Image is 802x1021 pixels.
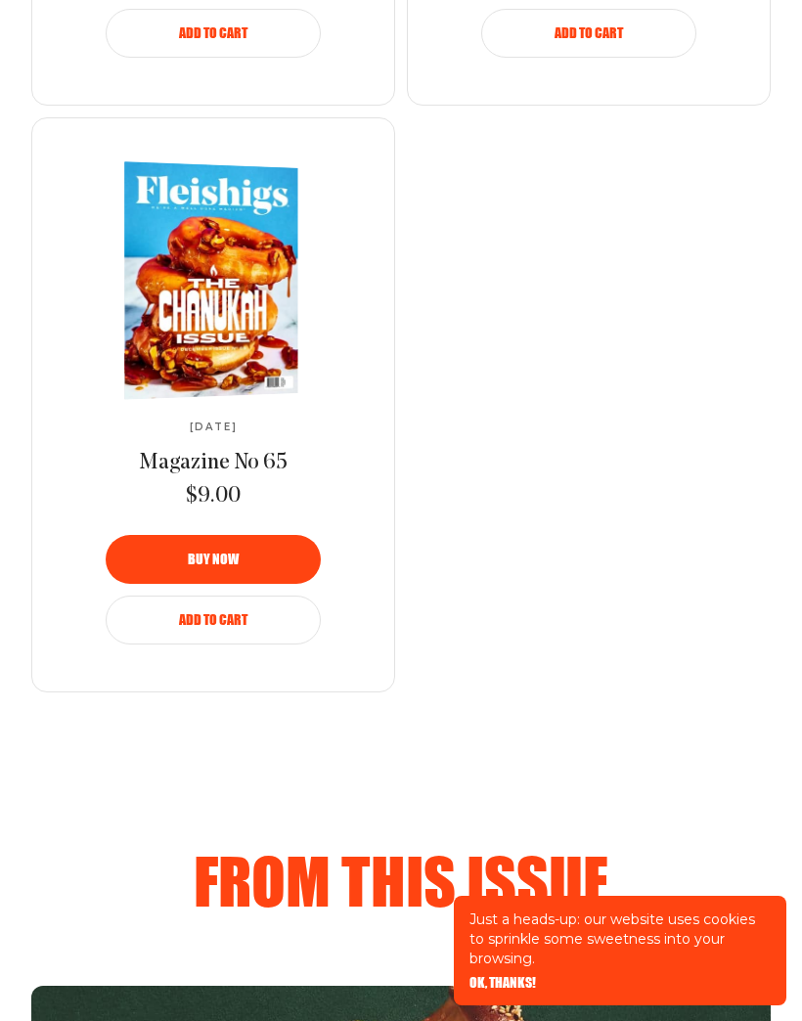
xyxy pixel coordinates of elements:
span: Add to Cart [179,26,247,40]
span: Magazine No 65 [139,452,288,474]
span: Add to Cart [179,613,247,627]
img: Magazine No 65 [46,159,364,403]
span: $9.00 [186,482,241,511]
h2: From this issue [63,849,739,911]
button: Buy now [106,535,321,584]
button: Add to Cart [106,596,321,644]
span: [DATE] [190,422,238,433]
button: Add to Cart [106,9,321,58]
button: OK, THANKS! [469,976,536,990]
button: Add to Cart [481,9,696,58]
span: Add to Cart [555,26,623,40]
p: Just a heads-up: our website uses cookies to sprinkle some sweetness into your browsing. [469,910,771,968]
span: Buy now [188,553,239,566]
a: Magazine No 65 [139,449,288,478]
a: Magazine No 65Magazine No 65 [50,165,377,396]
